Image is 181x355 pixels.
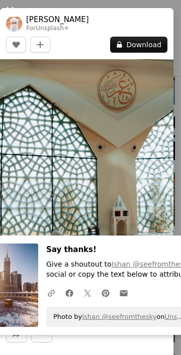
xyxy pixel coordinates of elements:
[60,283,78,303] a: Share on Facebook
[110,37,167,53] button: Download
[30,37,50,53] button: Add to Collection
[36,25,69,32] a: Unsplash+
[26,25,89,33] div: For
[82,313,156,320] a: Ishan @seefromthesky
[6,16,22,32] img: Go to Ahmed's profile
[78,283,97,303] a: Share on Twitter
[97,283,115,303] a: Share on Pinterest
[115,283,133,303] a: Share over email
[6,37,26,53] button: Like
[26,15,89,25] a: [PERSON_NAME]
